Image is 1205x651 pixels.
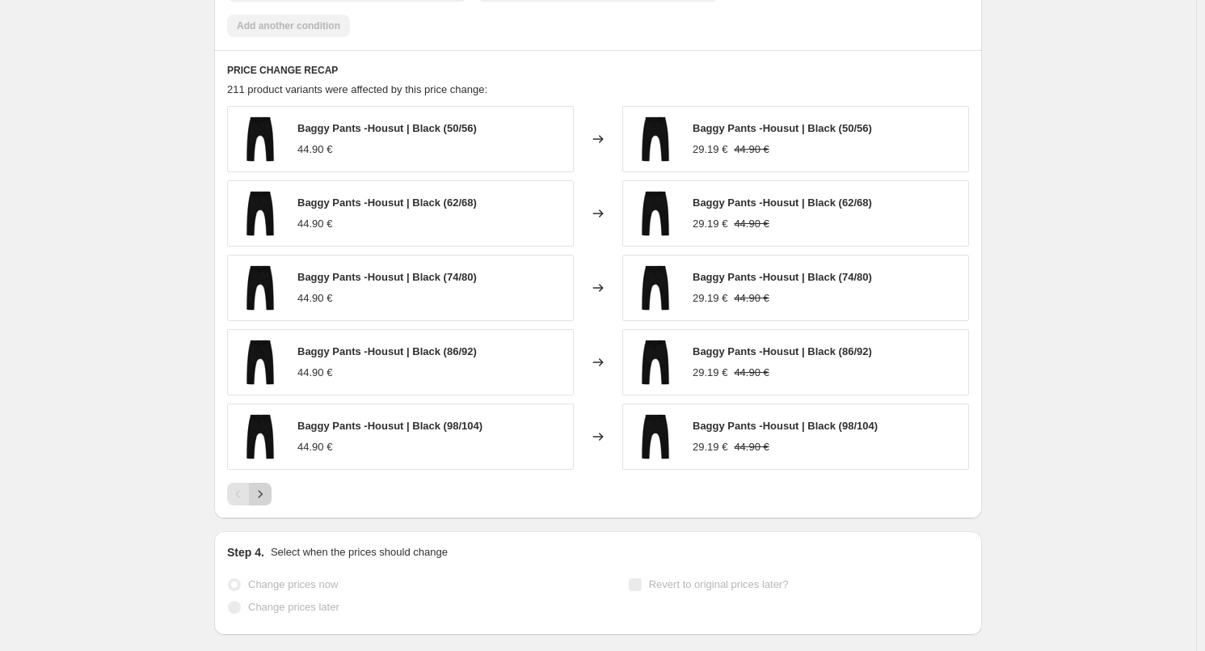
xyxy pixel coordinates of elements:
[297,345,477,357] span: Baggy Pants -Housut | Black (86/92)
[693,365,727,381] div: 29.19 €
[631,412,680,461] img: baggy-pants-black-metsola-142401_80x.jpg
[271,544,448,560] p: Select when the prices should change
[297,439,332,455] div: 44.90 €
[236,338,284,387] img: baggy-pants-black-metsola-142401_80x.jpg
[227,64,969,77] h6: PRICE CHANGE RECAP
[297,420,482,432] span: Baggy Pants -Housut | Black (98/104)
[693,197,872,209] span: Baggy Pants -Housut | Black (62/68)
[649,578,789,590] span: Revert to original prices later?
[693,290,727,306] div: 29.19 €
[693,345,872,357] span: Baggy Pants -Housut | Black (86/92)
[734,142,769,158] strike: 44.90 €
[248,601,339,613] span: Change prices later
[248,578,338,590] span: Change prices now
[631,338,680,387] img: baggy-pants-black-metsola-142401_80x.jpg
[297,142,332,158] div: 44.90 €
[693,216,727,232] div: 29.19 €
[734,439,769,455] strike: 44.90 €
[693,122,872,134] span: Baggy Pants -Housut | Black (50/56)
[227,83,487,95] span: 211 product variants were affected by this price change:
[297,365,332,381] div: 44.90 €
[227,483,272,505] nav: Pagination
[734,365,769,381] strike: 44.90 €
[249,483,272,505] button: Next
[227,544,264,560] h2: Step 4.
[693,142,727,158] div: 29.19 €
[236,115,284,163] img: baggy-pants-black-metsola-142401_80x.jpg
[631,115,680,163] img: baggy-pants-black-metsola-142401_80x.jpg
[631,189,680,238] img: baggy-pants-black-metsola-142401_80x.jpg
[236,412,284,461] img: baggy-pants-black-metsola-142401_80x.jpg
[297,271,477,283] span: Baggy Pants -Housut | Black (74/80)
[297,197,477,209] span: Baggy Pants -Housut | Black (62/68)
[297,216,332,232] div: 44.90 €
[734,290,769,306] strike: 44.90 €
[734,216,769,232] strike: 44.90 €
[297,290,332,306] div: 44.90 €
[297,122,477,134] span: Baggy Pants -Housut | Black (50/56)
[631,264,680,312] img: baggy-pants-black-metsola-142401_80x.jpg
[693,271,872,283] span: Baggy Pants -Housut | Black (74/80)
[236,264,284,312] img: baggy-pants-black-metsola-142401_80x.jpg
[693,420,878,432] span: Baggy Pants -Housut | Black (98/104)
[693,439,727,455] div: 29.19 €
[236,189,284,238] img: baggy-pants-black-metsola-142401_80x.jpg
